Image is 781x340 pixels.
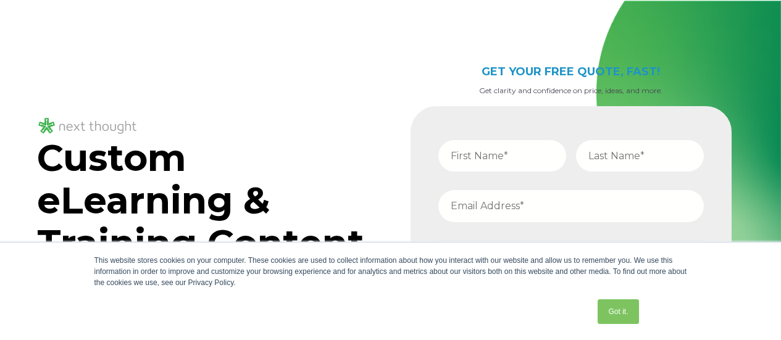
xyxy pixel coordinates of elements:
input: Last Name* [576,140,704,172]
div: This website stores cookies on your computer. These cookies are used to collect information about... [94,255,687,288]
span: Custom eLearning & Training Content [37,135,364,308]
img: NT_Logo_LightMode [37,116,138,136]
input: Email Address* [438,190,704,222]
span: Get clarity and confidence on price, ideas, and more. [479,86,662,95]
input: First Name* [438,140,566,172]
span: GET YOUR FREE QUOTE, FAST! [482,65,660,78]
a: Got it. [598,299,638,324]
